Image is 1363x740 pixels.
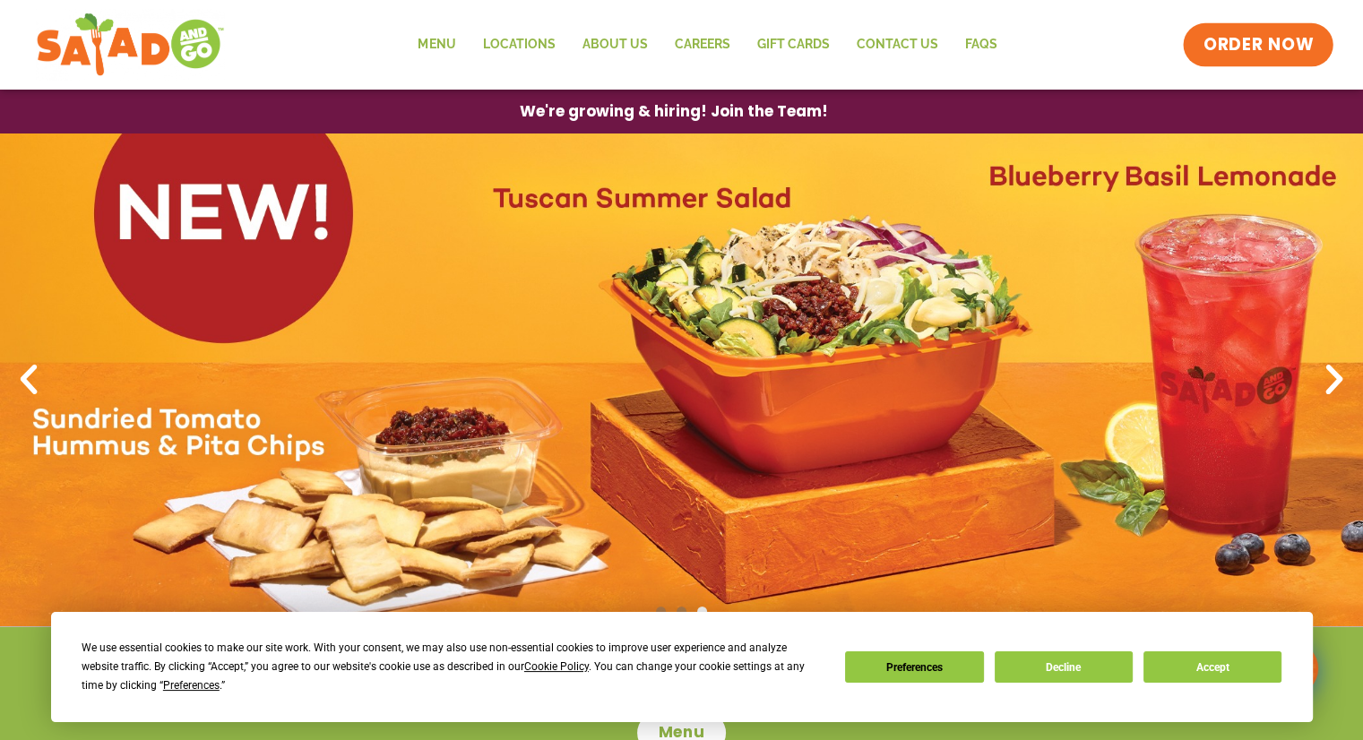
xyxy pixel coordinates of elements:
span: Go to slide 2 [677,607,686,616]
img: new-SAG-logo-768×292 [36,9,225,81]
span: Go to slide 3 [697,607,707,616]
div: Next slide [1315,360,1354,400]
button: Preferences [845,651,983,683]
button: Decline [995,651,1133,683]
span: ORDER NOW [1203,33,1314,56]
span: Go to slide 1 [656,607,666,616]
h4: Weekdays 6:30am-9pm (breakfast until 10:30am) [36,653,1327,673]
span: Cookie Policy [524,660,589,673]
a: FAQs [951,24,1010,65]
div: We use essential cookies to make our site work. With your consent, we may also use non-essential ... [82,639,824,695]
a: GIFT CARDS [743,24,842,65]
a: Menu [404,24,469,65]
a: About Us [568,24,660,65]
a: We're growing & hiring! Join the Team! [493,90,855,133]
button: Accept [1143,651,1281,683]
h4: Weekends 7am-9pm (breakfast until 11am) [36,682,1327,701]
div: Cookie Consent Prompt [51,612,1313,722]
div: Previous slide [9,360,48,400]
a: Locations [469,24,568,65]
a: Careers [660,24,743,65]
span: We're growing & hiring! Join the Team! [520,104,828,119]
a: ORDER NOW [1183,23,1333,66]
nav: Menu [404,24,1010,65]
span: Preferences [163,679,220,692]
a: Contact Us [842,24,951,65]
